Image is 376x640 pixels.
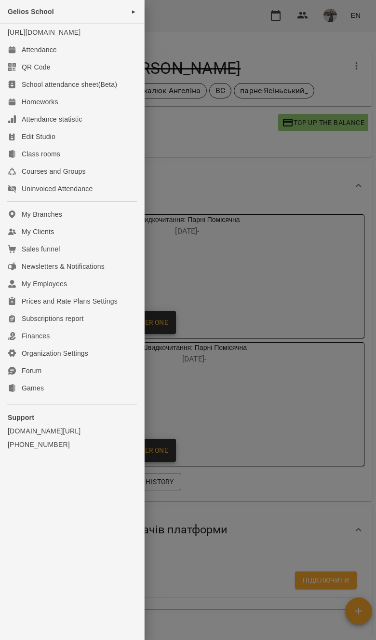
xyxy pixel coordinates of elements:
[8,413,136,422] p: Support
[22,80,117,89] div: School attendance sheet(Beta)
[22,279,67,289] div: My Employees
[22,348,88,358] div: Organization Settings
[22,167,86,176] div: Courses and Groups
[22,149,60,159] div: Class rooms
[22,296,118,306] div: Prices and Rate Plans Settings
[131,8,136,15] span: ►
[22,262,105,271] div: Newsletters & Notifications
[22,45,57,55] div: Attendance
[22,132,55,141] div: Edit Studio
[22,331,50,341] div: Finances
[22,209,62,219] div: My Branches
[22,383,44,393] div: Games
[22,314,84,323] div: Subscriptions report
[8,8,54,15] span: Gelios School
[8,28,81,36] a: [URL][DOMAIN_NAME]
[22,114,82,124] div: Attendance statistic
[22,97,58,107] div: Homeworks
[22,184,93,194] div: Uninvoiced Attendance
[22,227,54,237] div: My Clients
[22,62,51,72] div: QR Code
[22,366,41,376] div: Forum
[22,244,60,254] div: Sales funnel
[8,426,136,436] a: [DOMAIN_NAME][URL]
[8,440,136,449] a: [PHONE_NUMBER]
